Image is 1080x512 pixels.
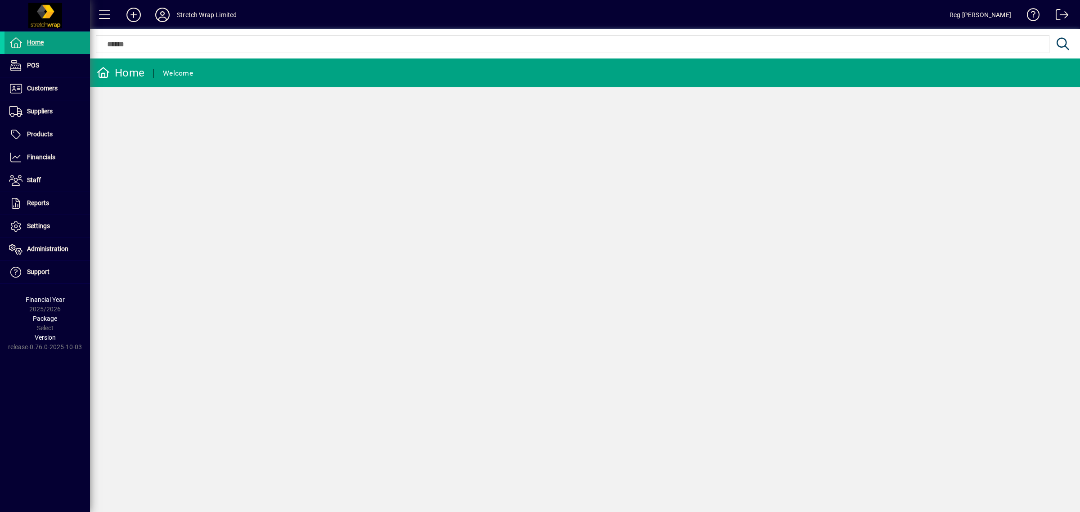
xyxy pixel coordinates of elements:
[27,108,53,115] span: Suppliers
[4,261,90,283] a: Support
[4,123,90,146] a: Products
[35,334,56,341] span: Version
[4,238,90,260] a: Administration
[1049,2,1069,31] a: Logout
[4,215,90,238] a: Settings
[27,62,39,69] span: POS
[4,169,90,192] a: Staff
[4,54,90,77] a: POS
[4,192,90,215] a: Reports
[27,245,68,252] span: Administration
[4,146,90,169] a: Financials
[27,153,55,161] span: Financials
[4,100,90,123] a: Suppliers
[27,176,41,184] span: Staff
[27,268,49,275] span: Support
[27,130,53,138] span: Products
[163,66,193,81] div: Welcome
[33,315,57,322] span: Package
[1020,2,1040,31] a: Knowledge Base
[27,222,50,229] span: Settings
[177,8,237,22] div: Stretch Wrap Limited
[26,296,65,303] span: Financial Year
[97,66,144,80] div: Home
[148,7,177,23] button: Profile
[949,8,1011,22] div: Reg [PERSON_NAME]
[27,199,49,207] span: Reports
[119,7,148,23] button: Add
[27,85,58,92] span: Customers
[4,77,90,100] a: Customers
[27,39,44,46] span: Home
